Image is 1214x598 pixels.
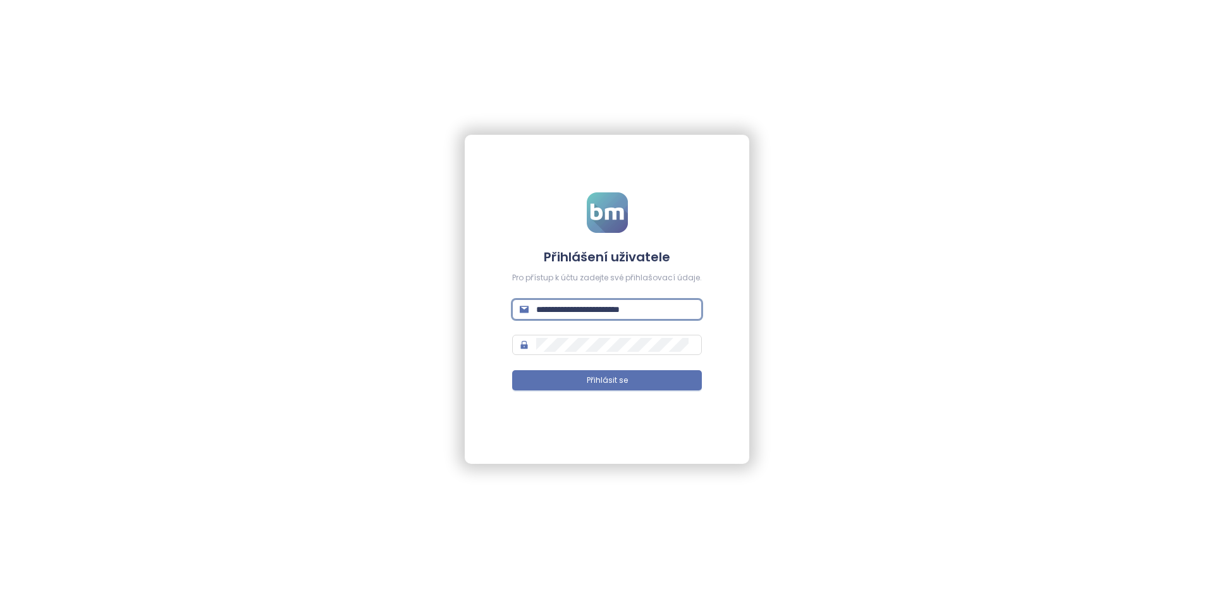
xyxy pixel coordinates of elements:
[512,370,702,390] button: Přihlásit se
[520,305,529,314] span: mail
[520,340,529,349] span: lock
[587,375,628,387] span: Přihlásit se
[587,192,628,233] img: logo
[512,272,702,284] div: Pro přístup k účtu zadejte své přihlašovací údaje.
[512,248,702,266] h4: Přihlášení uživatele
